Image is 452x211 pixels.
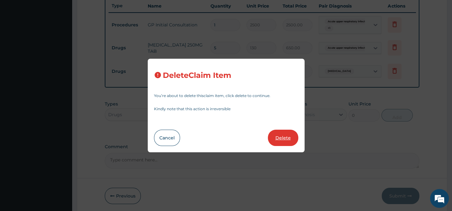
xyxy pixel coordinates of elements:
button: Cancel [154,130,180,146]
div: Minimize live chat window [103,3,118,18]
p: You’re about to delete this claim item , click delete to continue. [154,94,298,98]
div: Chat with us now [33,35,105,43]
img: d_794563401_company_1708531726252_794563401 [12,31,25,47]
textarea: Type your message and hit 'Enter' [3,143,120,165]
span: We're online! [36,65,87,128]
p: Kindly note that this action is irreversible [154,107,298,111]
button: Delete [268,130,298,146]
h3: Delete Claim Item [163,71,231,80]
